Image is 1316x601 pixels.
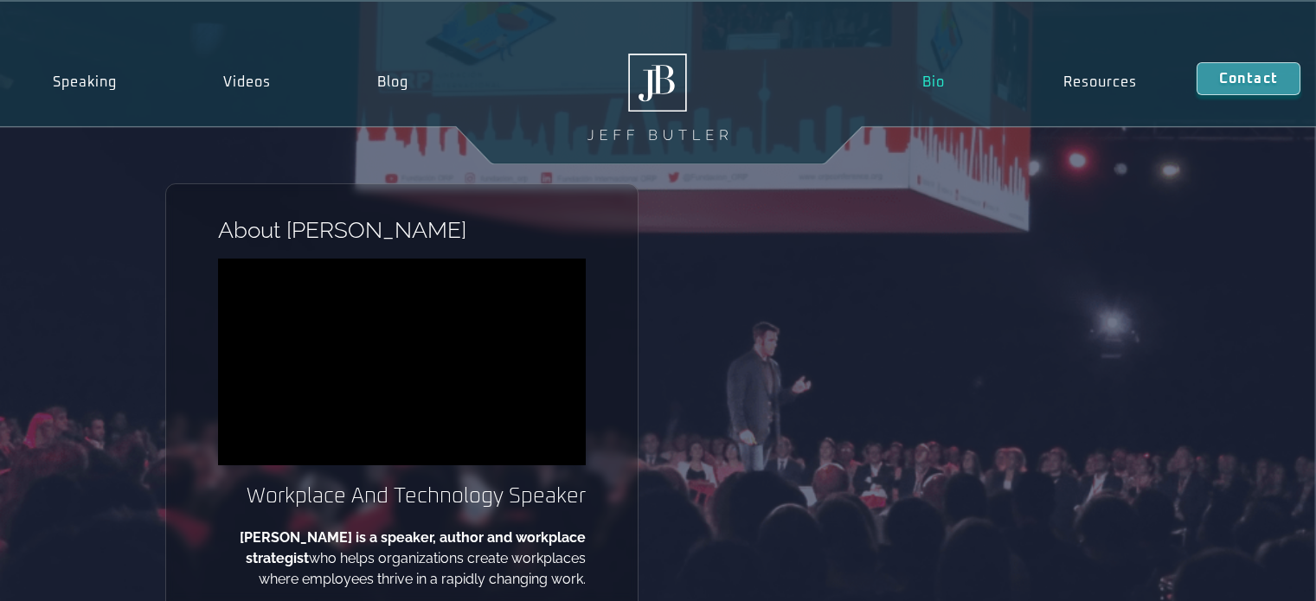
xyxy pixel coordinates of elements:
[863,62,1005,102] a: Bio
[170,62,324,102] a: Videos
[240,529,586,566] b: [PERSON_NAME] is a speaker, author and workplace strategist
[218,219,586,241] h1: About [PERSON_NAME]
[1005,62,1197,102] a: Resources
[218,483,586,510] h2: Workplace And Technology Speaker
[863,62,1197,102] nav: Menu
[218,259,586,465] iframe: vimeo Video Player
[1219,72,1278,86] span: Contact
[1197,62,1300,95] a: Contact
[218,527,586,590] p: who helps organizations create workplaces where employees thrive in a rapidly changing work.
[324,62,461,102] a: Blog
